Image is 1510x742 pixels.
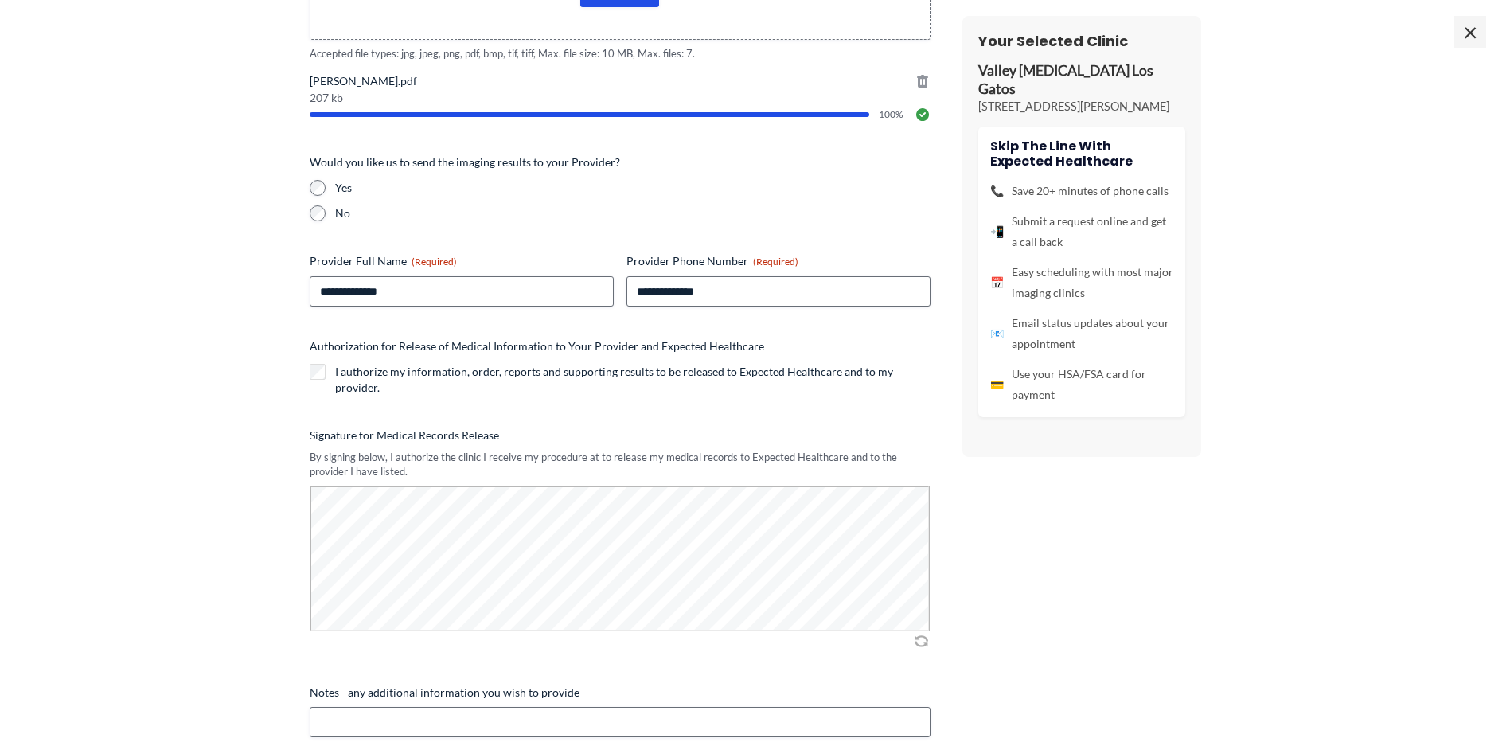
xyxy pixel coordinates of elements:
label: Provider Full Name [310,253,614,269]
span: 📲 [990,221,1004,242]
span: 207 kb [310,92,931,103]
p: [STREET_ADDRESS][PERSON_NAME] [978,99,1185,115]
span: 📧 [990,323,1004,344]
label: Yes [335,180,931,196]
span: Accepted file types: jpg, jpeg, png, pdf, bmp, tif, tiff, Max. file size: 10 MB, Max. files: 7. [310,46,931,61]
label: Signature for Medical Records Release [310,428,931,443]
label: I authorize my information, order, reports and supporting results to be released to Expected Heal... [335,364,931,396]
label: Provider Phone Number [626,253,931,269]
span: × [1454,16,1486,48]
legend: Would you like us to send the imaging results to your Provider? [310,154,620,170]
h4: Skip the line with Expected Healthcare [990,139,1173,169]
div: By signing below, I authorize the clinic I receive my procedure at to release my medical records ... [310,450,931,479]
span: (Required) [753,256,798,268]
span: 100% [879,110,905,119]
li: Email status updates about your appointment [990,313,1173,354]
p: Valley [MEDICAL_DATA] Los Gatos [978,62,1185,99]
label: No [335,205,931,221]
li: Submit a request online and get a call back [990,211,1173,252]
span: [PERSON_NAME].pdf [310,73,931,89]
li: Save 20+ minutes of phone calls [990,181,1173,201]
span: 📅 [990,272,1004,293]
span: 💳 [990,374,1004,395]
li: Easy scheduling with most major imaging clinics [990,262,1173,303]
li: Use your HSA/FSA card for payment [990,364,1173,405]
img: Clear Signature [911,633,931,649]
span: 📞 [990,181,1004,201]
label: Notes - any additional information you wish to provide [310,685,931,701]
legend: Authorization for Release of Medical Information to Your Provider and Expected Healthcare [310,338,764,354]
h3: Your Selected Clinic [978,32,1185,50]
span: (Required) [412,256,457,268]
